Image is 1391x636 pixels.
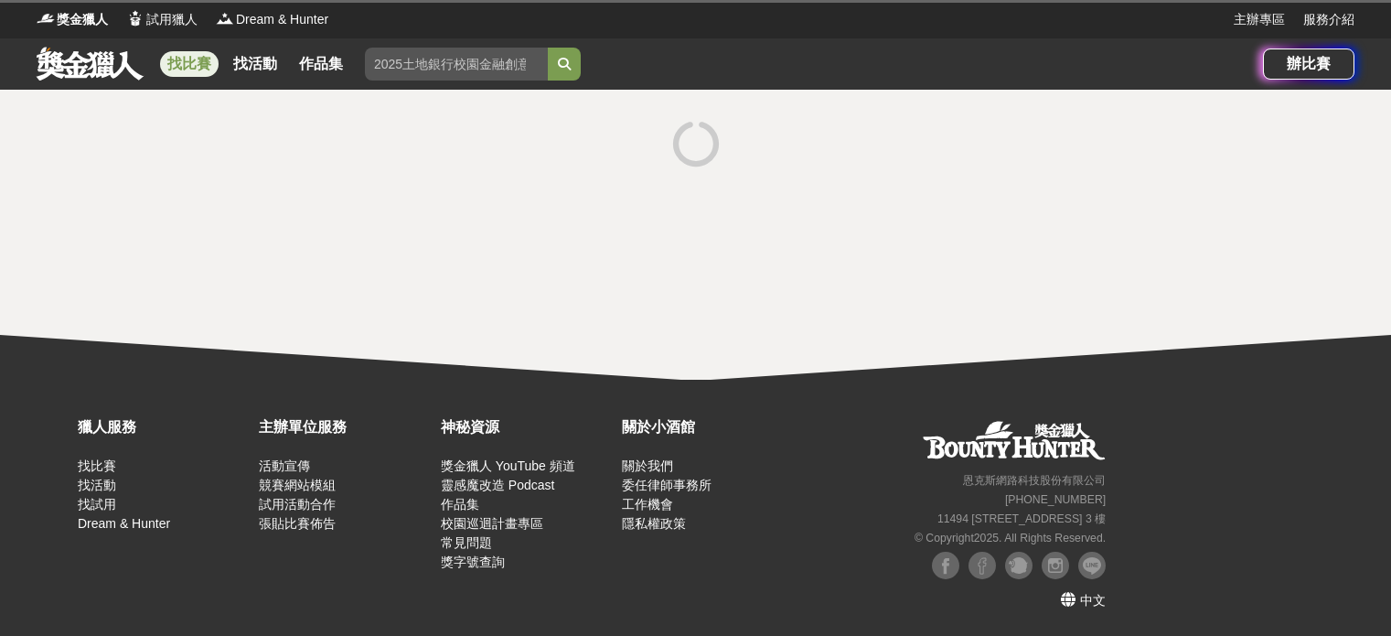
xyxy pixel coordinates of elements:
[78,458,116,473] a: 找比賽
[259,478,336,492] a: 競賽網站模組
[622,516,686,531] a: 隱私權政策
[1303,10,1354,29] a: 服務介紹
[1080,593,1106,608] span: 中文
[216,9,234,27] img: Logo
[915,532,1106,544] small: © Copyright 2025 . All Rights Reserved.
[226,51,284,77] a: 找活動
[78,497,116,512] a: 找試用
[622,478,712,492] a: 委任律師事務所
[259,416,431,438] div: 主辦單位服務
[57,10,108,29] span: 獎金獵人
[78,516,170,531] a: Dream & Hunter
[441,535,492,550] a: 常見問題
[441,497,479,512] a: 作品集
[622,458,673,473] a: 關於我們
[963,474,1106,487] small: 恩克斯網路科技股份有限公司
[441,516,543,531] a: 校園巡迴計畫專區
[259,497,336,512] a: 試用活動合作
[441,555,505,569] a: 獎字號查詢
[937,512,1106,525] small: 11494 [STREET_ADDRESS] 3 樓
[441,478,554,492] a: 靈感魔改造 Podcast
[1005,552,1033,579] img: Plurk
[216,10,328,29] a: LogoDream & Hunter
[1263,49,1354,80] a: 辦比賽
[259,458,310,473] a: 活動宣傳
[236,10,328,29] span: Dream & Hunter
[622,497,673,512] a: 工作機會
[441,458,575,473] a: 獎金獵人 YouTube 頻道
[932,552,959,579] img: Facebook
[1078,552,1106,579] img: LINE
[1234,10,1285,29] a: 主辦專區
[1042,552,1069,579] img: Instagram
[292,51,350,77] a: 作品集
[78,478,116,492] a: 找活動
[126,9,144,27] img: Logo
[37,9,55,27] img: Logo
[37,10,108,29] a: Logo獎金獵人
[259,516,336,531] a: 張貼比賽佈告
[160,51,219,77] a: 找比賽
[1005,493,1106,506] small: [PHONE_NUMBER]
[78,416,250,438] div: 獵人服務
[968,552,996,579] img: Facebook
[622,416,794,438] div: 關於小酒館
[441,416,613,438] div: 神秘資源
[146,10,198,29] span: 試用獵人
[365,48,548,81] input: 2025土地銀行校園金融創意挑戰賽：從你出發 開啟智慧金融新頁
[126,10,198,29] a: Logo試用獵人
